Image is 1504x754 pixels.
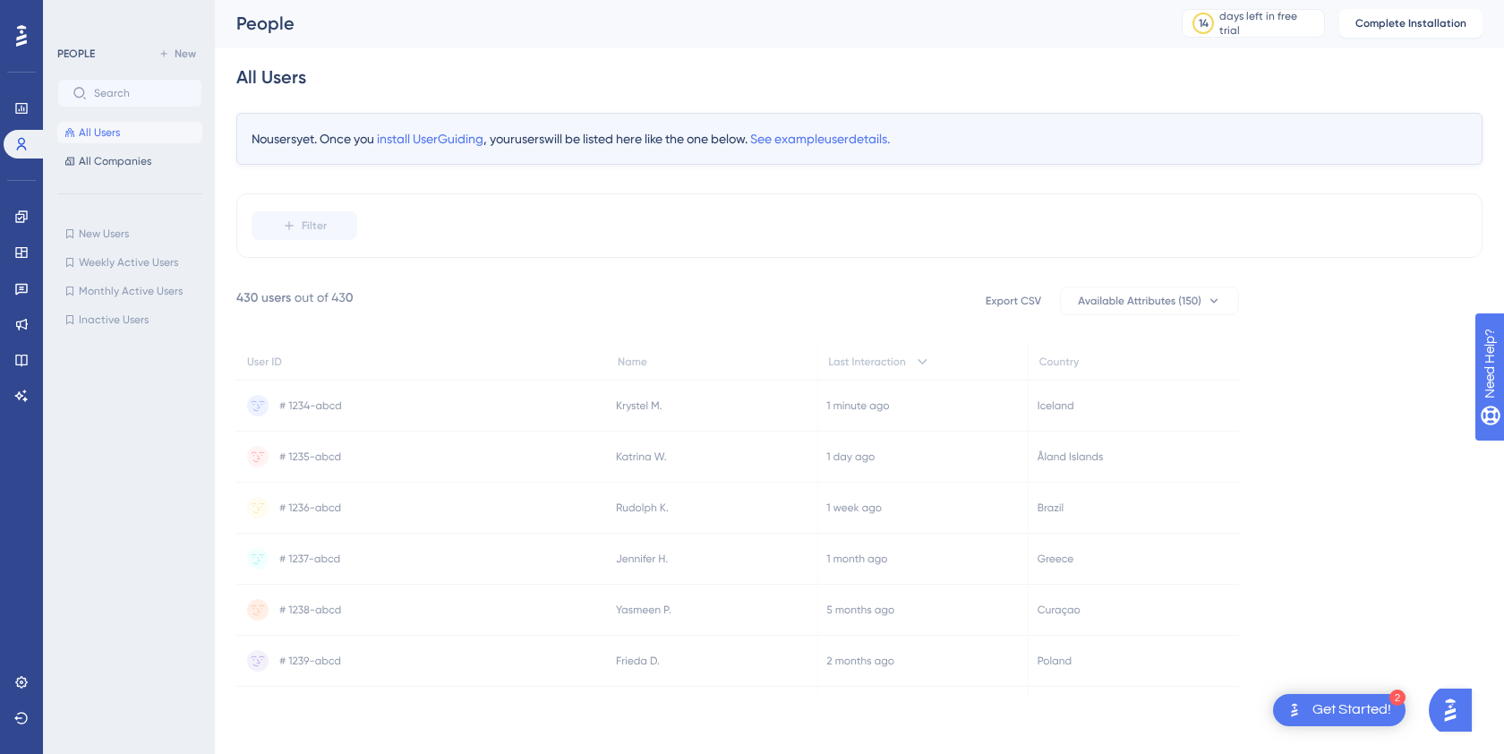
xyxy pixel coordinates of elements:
input: Search [94,87,187,99]
div: days left in free trial [1219,9,1319,38]
button: Filter [252,211,357,240]
span: New [175,47,196,61]
span: install UserGuiding [377,132,483,146]
span: All Users [79,125,120,140]
span: Filter [302,218,327,233]
div: Open Get Started! checklist, remaining modules: 2 [1273,694,1406,726]
button: Complete Installation [1339,9,1483,38]
div: Get Started! [1312,700,1391,720]
div: All Users [236,64,306,90]
button: All Companies [57,150,202,172]
iframe: UserGuiding AI Assistant Launcher [1429,683,1483,737]
span: Need Help? [42,4,112,26]
div: People [236,11,1137,36]
button: All Users [57,122,202,143]
button: Weekly Active Users [57,252,202,273]
span: Weekly Active Users [79,255,178,270]
button: New Users [57,223,202,244]
span: Monthly Active Users [79,284,183,298]
button: Inactive Users [57,309,202,330]
span: Complete Installation [1355,16,1466,30]
button: Monthly Active Users [57,280,202,302]
div: PEOPLE [57,47,95,61]
span: New Users [79,227,129,241]
div: No users yet. Once you , your users will be listed here like the one below. [236,113,1483,165]
span: All Companies [79,154,151,168]
div: 14 [1199,16,1209,30]
span: Inactive Users [79,313,149,327]
span: See example user details. [750,132,890,146]
img: launcher-image-alternative-text [1284,699,1305,721]
button: New [152,43,202,64]
div: 2 [1389,690,1406,706]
